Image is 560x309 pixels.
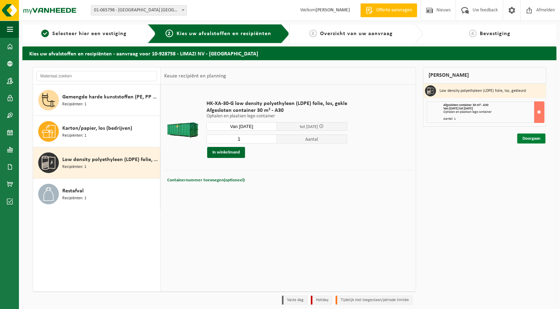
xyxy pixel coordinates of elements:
[33,147,160,179] button: Low density polyethyleen (LDPE) folie, los, gekleurd Recipiënten: 1
[517,134,546,143] a: Doorgaan
[480,31,511,36] span: Bevestiging
[443,103,488,107] span: Afgesloten container 30 m³ - A30
[62,124,132,132] span: Karton/papier, los (bedrijven)
[309,30,317,37] span: 3
[62,132,86,139] span: Recipiënten: 1
[282,296,307,305] li: Vaste dag
[311,296,332,305] li: Holiday
[336,296,413,305] li: Tijdelijk niet toegestaan/période limitée
[440,85,526,96] h3: Low density polyethyleen (LDPE) folie, los, gekleurd
[91,5,187,15] span: 01-065798 - LIMAZI NV - LICHTERVELDE
[33,85,160,116] button: Gemengde harde kunststoffen (PE, PP en PVC), recycleerbaar (industrieel) Recipiënten: 1
[443,107,473,110] strong: Van [DATE] tot [DATE]
[91,6,187,15] span: 01-065798 - LIMAZI NV - LICHTERVELDE
[62,164,86,170] span: Recipiënten: 1
[207,147,245,158] button: In winkelmand
[26,30,142,38] a: 1Selecteer hier een vestiging
[443,117,544,121] div: Aantal: 1
[469,30,477,37] span: 4
[22,46,557,60] h2: Kies uw afvalstoffen en recipiënten - aanvraag voor 10-928758 - LIMAZI NV - [GEOGRAPHIC_DATA]
[167,178,245,182] span: Containernummer toevoegen(optioneel)
[443,110,544,114] div: Ophalen en plaatsen lege container
[36,71,157,81] input: Materiaal zoeken
[62,187,84,195] span: Restafval
[62,101,86,108] span: Recipiënten: 1
[316,8,350,13] strong: [PERSON_NAME]
[300,125,318,129] span: tot [DATE]
[207,114,347,119] p: Ophalen en plaatsen lege container
[423,67,546,84] div: [PERSON_NAME]
[207,122,277,131] input: Selecteer datum
[33,116,160,147] button: Karton/papier, los (bedrijven) Recipiënten: 1
[277,135,347,143] span: Aantal
[167,175,245,185] button: Containernummer toevoegen(optioneel)
[177,31,271,36] span: Kies uw afvalstoffen en recipiënten
[207,100,347,107] span: HK-XA-30-G low density polyethyleen (LDPE) folie, los, gekle
[207,107,347,114] span: Afgesloten container 30 m³ - A30
[161,67,230,85] div: Keuze recipiënt en planning
[360,3,417,17] a: Offerte aanvragen
[52,31,127,36] span: Selecteer hier een vestiging
[62,156,158,164] span: Low density polyethyleen (LDPE) folie, los, gekleurd
[320,31,393,36] span: Overzicht van uw aanvraag
[33,179,160,210] button: Restafval Recipiënten: 1
[62,93,158,101] span: Gemengde harde kunststoffen (PE, PP en PVC), recycleerbaar (industrieel)
[374,7,414,14] span: Offerte aanvragen
[166,30,173,37] span: 2
[41,30,49,37] span: 1
[62,195,86,202] span: Recipiënten: 1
